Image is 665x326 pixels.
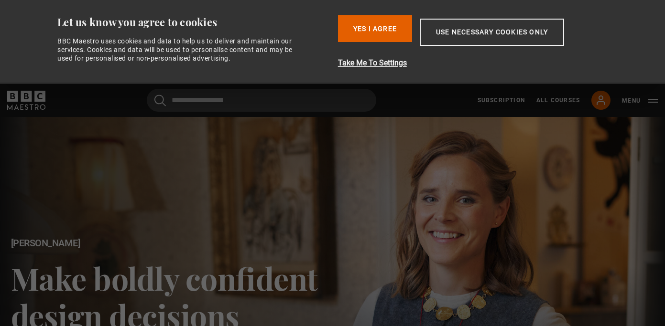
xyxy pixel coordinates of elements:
svg: BBC Maestro [7,91,45,110]
button: Yes I Agree [338,15,412,42]
button: Toggle navigation [622,96,658,105]
div: Let us know you agree to cookies [57,15,330,29]
button: Use necessary cookies only [420,19,564,46]
button: Take Me To Settings [338,57,615,69]
div: BBC Maestro uses cookies and data to help us to deliver and maintain our services. Cookies and da... [57,37,303,63]
a: Subscription [478,96,525,105]
input: Search [147,89,376,112]
h2: [PERSON_NAME] [11,238,333,249]
a: All Courses [536,96,580,105]
button: Submit the search query [154,95,166,106]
